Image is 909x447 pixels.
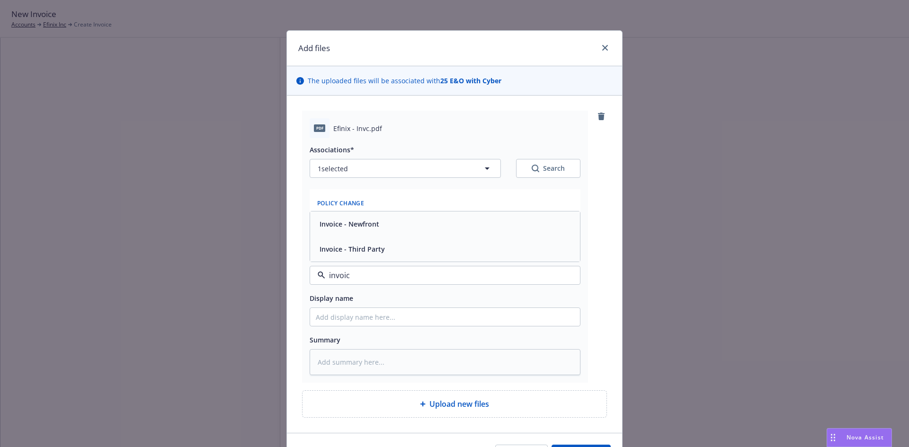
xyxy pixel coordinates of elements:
[310,145,354,154] span: Associations*
[317,210,377,220] span: 25 E&O with Cyber
[827,429,839,447] div: Drag to move
[302,390,607,418] div: Upload new files
[310,308,580,326] input: Add display name here...
[310,294,353,303] span: Display name
[516,159,580,178] button: SearchSearch
[317,199,364,207] span: Policy change
[596,111,607,122] a: remove
[298,42,330,54] h1: Add files
[532,165,539,172] svg: Search
[314,124,325,131] span: pdf
[318,164,348,174] span: 1 selected
[310,335,340,344] span: Summary
[827,428,892,447] button: Nova Assist
[310,159,501,178] button: 1selected
[308,76,501,86] span: The uploaded files will be associated with
[317,210,425,220] button: 25 E&O with Cyber
[847,433,884,441] span: Nova Assist
[333,123,382,133] span: Efinix - Invc.pdf
[532,164,565,173] div: Search
[429,398,489,410] span: Upload new files
[320,219,379,229] button: Invoice - Newfront
[599,42,611,53] a: close
[440,76,501,85] strong: 25 E&O with Cyber
[320,244,385,254] button: Invoice - Third Party
[325,270,561,281] input: Filter by keyword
